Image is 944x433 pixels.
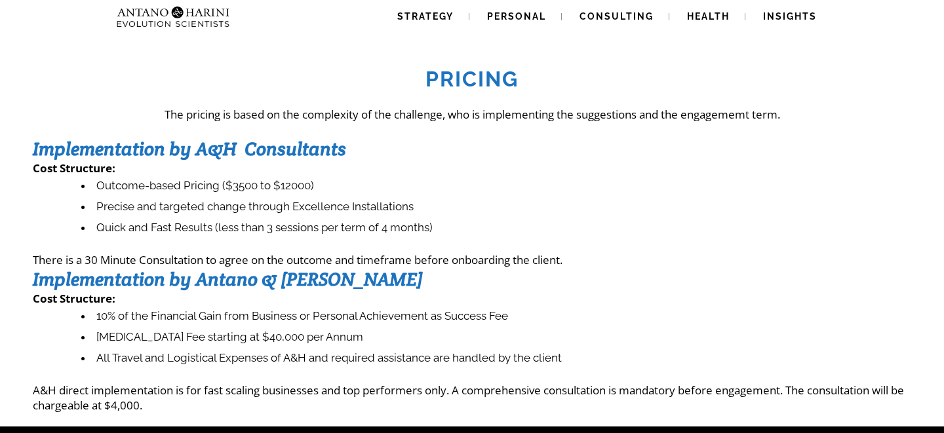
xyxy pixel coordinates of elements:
[687,11,730,22] span: Health
[81,306,911,327] li: 10% of the Financial Gain from Business or Personal Achievement as Success Fee
[112,160,115,176] strong: :
[763,11,817,22] span: Insights
[487,11,546,22] span: Personal
[397,11,454,22] span: Strategy
[81,327,911,348] li: [MEDICAL_DATA] Fee starting at $40,000 per Annum
[33,137,346,160] strong: Implementation by A&H Consultants
[33,383,911,413] p: A&H direct implementation is for fast scaling businesses and top performers only. A comprehensive...
[81,176,911,197] li: Outcome-based Pricing ($3500 to $12000)
[81,197,911,217] li: Precise and targeted change through Excellence Installations
[33,107,911,122] p: The pricing is based on the complexity of the challenge, who is implementing the suggestions and ...
[33,160,112,176] strong: Cost Structure
[81,348,911,369] li: All Travel and Logistical Expenses of A&H and required assistance are handled by the client
[580,11,654,22] span: Consulting
[425,67,519,91] strong: Pricing
[33,252,911,267] p: There is a 30 Minute Consultation to agree on the outcome and timeframe before onboarding the cli...
[81,217,911,238] li: Quick and Fast Results (less than 3 sessions per term of 4 months)
[33,291,115,306] strong: Cost Structure:
[33,267,423,291] strong: Implementation by Antano & [PERSON_NAME]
